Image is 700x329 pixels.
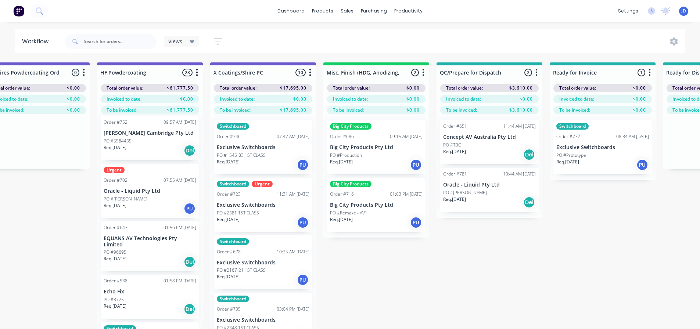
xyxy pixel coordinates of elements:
[217,296,249,302] div: Switchboard
[443,134,536,140] p: Concept AV Australia Pty Ltd
[523,149,535,160] div: Del
[330,181,371,187] div: Big City Products
[217,249,241,255] div: Order #678
[330,133,354,140] div: Order #686
[556,152,586,159] p: PO #Prototype
[220,107,251,113] span: To be invoiced:
[443,148,466,155] p: Req. [DATE]
[217,216,240,223] p: Req. [DATE]
[406,107,420,113] span: $0.00
[333,107,364,113] span: To be invoiced:
[297,217,309,228] div: PU
[274,6,308,17] a: dashboard
[556,133,580,140] div: Order #737
[164,278,196,284] div: 01:58 PM [DATE]
[277,306,309,312] div: 03:04 PM [DATE]
[333,96,368,102] span: Invoiced to date:
[214,178,312,232] div: SwitchboardUrgentOrder #72311:31 AM [DATE]Exclusive SwitchboardsPO #2381 1ST CLASSReq.[DATE]PU
[390,191,423,198] div: 01:03 PM [DATE]
[13,6,24,17] img: Factory
[333,85,370,91] span: Total order value:
[520,96,533,102] span: $0.00
[330,152,362,159] p: PO #Production
[217,317,309,323] p: Exclusive Switchboards
[556,159,579,165] p: Req. [DATE]
[308,6,337,17] div: products
[107,107,137,113] span: To be invoiced:
[101,221,199,271] div: Order #64301:56 PM [DATE]EQUANS AV Technologies Pty LimitedPO #96695Req.[DATE]Del
[280,85,306,91] span: $17,695.00
[104,278,128,284] div: Order #538
[217,191,241,198] div: Order #723
[184,256,195,268] div: Del
[104,256,126,262] p: Req. [DATE]
[107,85,143,91] span: Total order value:
[217,274,240,280] p: Req. [DATE]
[443,196,466,203] p: Req. [DATE]
[217,267,266,274] p: PO #2167-21 1ST CLASS
[330,144,423,151] p: Big City Products Pty Ltd
[503,123,536,130] div: 11:44 AM [DATE]
[443,123,467,130] div: Order #651
[330,210,367,216] p: PO #Remake - AV1
[297,159,309,171] div: PU
[440,120,539,164] div: Order #65111:44 AM [DATE]Concept AV Australia Pty LtdPO #TBCReq.[DATE]Del
[22,37,52,46] div: Workflow
[164,177,196,184] div: 07:55 AM [DATE]
[440,168,539,212] div: Order #78110:44 AM [DATE]Oracle - Liquid Pty LtdPO #[PERSON_NAME]Req.[DATE]Del
[614,6,642,17] div: settings
[217,152,266,159] p: PO #1545-83 1ST CLASS
[410,217,422,228] div: PU
[327,120,426,174] div: Big City ProductsOrder #68609:15 AM [DATE]Big City Products Pty LtdPO #ProductionReq.[DATE]PU
[217,260,309,266] p: Exclusive Switchboards
[330,202,423,208] p: Big City Products Pty Ltd
[330,123,371,130] div: Big City Products
[277,133,309,140] div: 07:47 AM [DATE]
[104,188,196,194] p: Oracle - Liquid Pty Ltd
[184,145,195,156] div: Del
[184,203,195,214] div: PU
[217,238,249,245] div: Switchboard
[184,303,195,315] div: Del
[104,167,125,173] div: Urgent
[104,138,132,144] p: PO #5584435
[104,289,196,295] p: Echo Fix
[633,107,646,113] span: $0.00
[446,107,477,113] span: To be invoiced:
[101,116,199,160] div: Order #75209:57 AM [DATE][PERSON_NAME] Cambridge Pty LtdPO #5584435Req.[DATE]Del
[509,85,533,91] span: $3,610.00
[681,8,686,14] span: JD
[220,85,256,91] span: Total order value:
[277,249,309,255] div: 10:25 AM [DATE]
[104,249,126,256] p: PO #96695
[67,85,80,91] span: $0.00
[391,6,426,17] div: productivity
[167,85,193,91] span: $61,777.50
[293,96,306,102] span: $0.00
[280,107,306,113] span: $17,695.00
[616,133,649,140] div: 08:34 AM [DATE]
[104,296,124,303] p: PO #3725
[330,159,353,165] p: Req. [DATE]
[167,107,193,113] span: $61,777.50
[446,96,481,102] span: Invoiced to date:
[104,303,126,310] p: Req. [DATE]
[164,224,196,231] div: 01:56 PM [DATE]
[220,96,255,102] span: Invoiced to date:
[217,306,241,312] div: Order #735
[559,96,594,102] span: Invoiced to date:
[104,202,126,209] p: Req. [DATE]
[636,159,648,171] div: PU
[104,130,196,136] p: [PERSON_NAME] Cambridge Pty Ltd
[101,275,199,319] div: Order #53801:58 PM [DATE]Echo FixPO #3725Req.[DATE]Del
[101,164,199,218] div: UrgentOrder #70207:55 AM [DATE]Oracle - Liquid Pty LtdPO #[PERSON_NAME]Req.[DATE]PU
[633,96,646,102] span: $0.00
[410,159,422,171] div: PU
[217,144,309,151] p: Exclusive Switchboards
[443,189,487,196] p: PO #[PERSON_NAME]
[443,171,467,177] div: Order #781
[104,196,147,202] p: PO #[PERSON_NAME]
[297,274,309,286] div: PU
[104,224,128,231] div: Order #643
[168,37,182,45] span: Views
